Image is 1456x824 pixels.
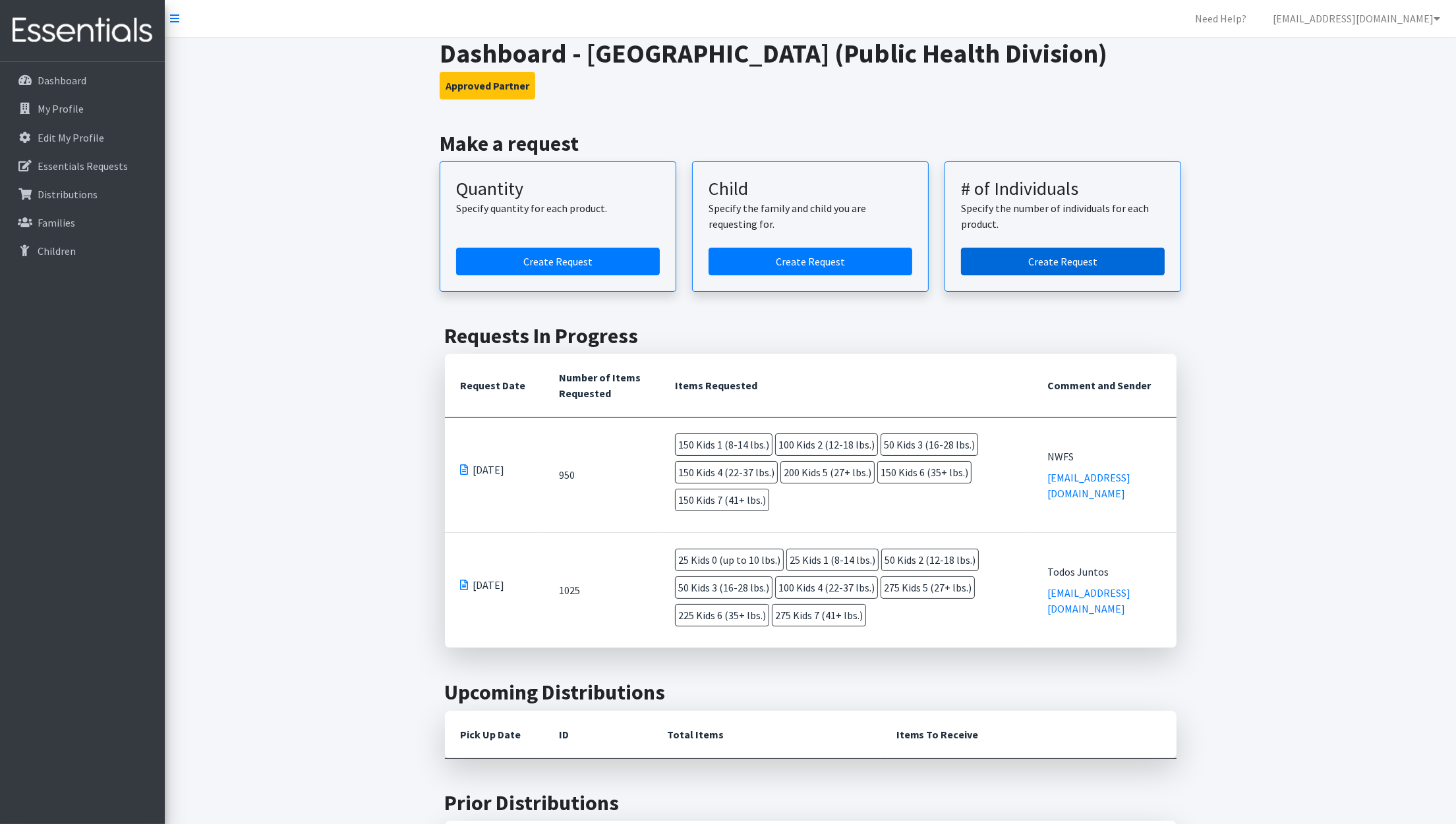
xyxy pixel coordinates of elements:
[659,354,1032,418] th: Items Requested
[780,461,875,483] span: 200 Kids 5 (27+ lbs.)
[881,549,979,571] span: 50 Kids 2 (12-18 lbs.)
[473,462,505,478] span: [DATE]
[709,178,912,200] h3: Child
[651,711,881,759] th: Total Items
[709,248,912,275] a: Create a request for a child or family
[709,200,912,232] p: Specify the family and child you are requesting for.
[1047,449,1160,464] div: NWFS
[675,576,772,599] span: 50 Kids 3 (16-28 lbs.)
[445,680,1177,705] h2: Upcoming Distributions
[5,181,160,207] a: Distributions
[5,209,160,236] a: Families
[544,354,660,418] th: Number of Items Requested
[775,576,878,599] span: 100 Kids 4 (22-37 lbs.)
[675,489,769,511] span: 150 Kids 7 (41+ lbs.)
[5,96,160,122] a: My Profile
[544,711,651,759] th: ID
[440,38,1181,69] h1: Dashboard - [GEOGRAPHIC_DATA] (Public Health Division)
[5,153,160,179] a: Essentials Requests
[1184,5,1257,32] a: Need Help?
[1047,564,1160,580] div: Todos Juntos
[38,74,86,87] p: Dashboard
[445,323,1177,348] h2: Requests In Progress
[5,238,160,264] a: Children
[1032,354,1176,418] th: Comment and Sender
[961,200,1165,232] p: Specify the number of individuals for each product.
[675,433,772,456] span: 150 Kids 1 (8-14 lbs.)
[961,178,1165,200] h3: # of Individuals
[473,577,505,593] span: [DATE]
[1262,5,1451,32] a: [EMAIL_ADDRESS][DOMAIN_NAME]
[38,244,76,258] p: Children
[786,549,879,571] span: 25 Kids 1 (8-14 lbs.)
[1047,471,1130,500] a: [EMAIL_ADDRESS][DOMAIN_NAME]
[445,790,1177,815] h2: Prior Distributions
[881,576,975,599] span: 275 Kids 5 (27+ lbs.)
[445,711,544,759] th: Pick Up Date
[38,131,104,144] p: Edit My Profile
[961,248,1165,275] a: Create a request by number of individuals
[456,178,660,200] h3: Quantity
[881,433,978,456] span: 50 Kids 3 (16-28 lbs.)
[544,418,660,533] td: 950
[38,216,75,229] p: Families
[440,72,535,99] button: Approved Partner
[544,533,660,648] td: 1025
[772,604,866,626] span: 275 Kids 7 (41+ lbs.)
[877,461,972,483] span: 150 Kids 6 (35+ lbs.)
[5,9,160,53] img: HumanEssentials
[775,433,878,456] span: 100 Kids 2 (12-18 lbs.)
[1047,586,1130,615] a: [EMAIL_ADDRESS][DOMAIN_NAME]
[38,188,98,201] p: Distributions
[38,159,128,173] p: Essentials Requests
[675,549,784,571] span: 25 Kids 0 (up to 10 lbs.)
[675,604,769,626] span: 225 Kids 6 (35+ lbs.)
[440,131,1181,156] h2: Make a request
[5,124,160,151] a: Edit My Profile
[675,461,778,483] span: 150 Kids 4 (22-37 lbs.)
[881,711,1177,759] th: Items To Receive
[38,102,84,115] p: My Profile
[456,248,660,275] a: Create a request by quantity
[456,200,660,216] p: Specify quantity for each product.
[5,67,160,94] a: Dashboard
[445,354,544,418] th: Request Date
